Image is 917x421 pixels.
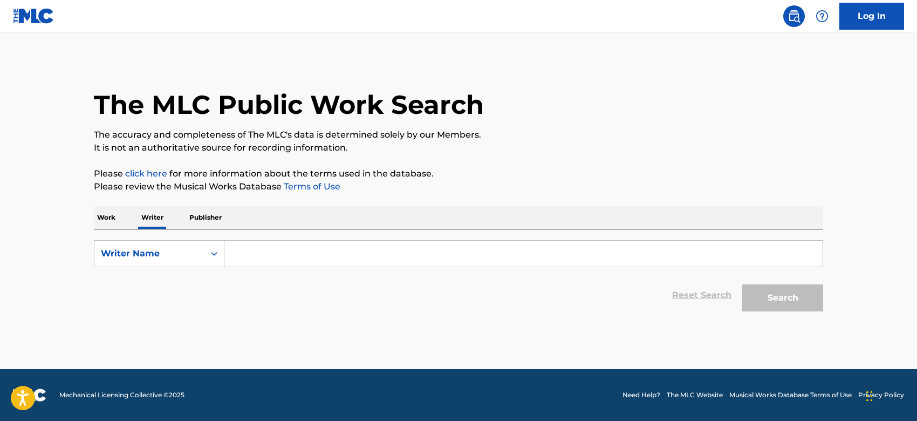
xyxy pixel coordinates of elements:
p: The accuracy and completeness of The MLC's data is determined solely by our Members. [94,128,823,141]
a: Privacy Policy [858,390,904,400]
p: It is not an authoritative source for recording information. [94,141,823,154]
div: Drag [866,380,873,412]
p: Please for more information about the terms used in the database. [94,167,823,180]
p: Work [94,206,119,229]
a: click here [125,168,167,179]
a: The MLC Website [667,390,723,400]
a: Public Search [783,5,805,27]
img: search [788,10,800,23]
div: Help [811,5,833,27]
p: Writer [138,206,167,229]
a: Need Help? [622,390,660,400]
form: Search Form [94,240,823,317]
h1: The MLC Public Work Search [94,89,484,121]
p: Publisher [186,206,225,229]
img: MLC Logo [13,8,54,24]
a: Musical Works Database Terms of Use [729,390,852,400]
iframe: Chat Widget [863,369,917,421]
a: Terms of Use [282,181,340,192]
a: Log In [839,3,904,30]
span: Mechanical Licensing Collective © 2025 [59,390,184,400]
img: logo [13,389,46,402]
img: help [816,10,829,23]
div: Writer Name [101,247,198,260]
p: Please review the Musical Works Database [94,180,823,193]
